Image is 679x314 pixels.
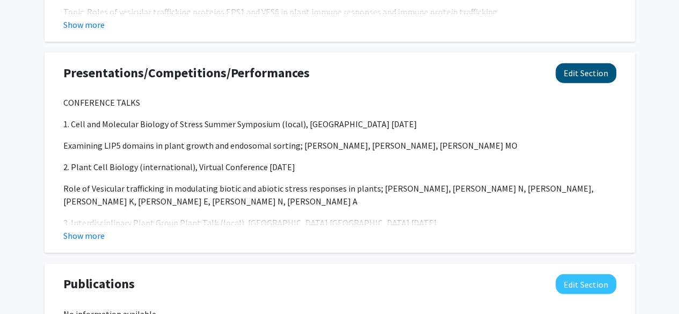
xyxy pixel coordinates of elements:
[63,18,105,31] button: Show more
[63,118,616,130] p: 1. Cell and Molecular Biology of Stress Summer Symposium (local), [GEOGRAPHIC_DATA] [DATE]
[63,96,616,109] p: CONFERENCE TALKS
[63,274,135,294] span: Publications
[63,139,616,152] p: Examining LIP5 domains in plant growth and endosomal sorting; [PERSON_NAME], [PERSON_NAME], [PERS...
[63,63,310,83] span: Presentations/Competitions/Performances
[63,5,616,18] p: Topic: Roles of vesicular trafficking proteins EPS1 and VES6 in plant immune responses and immune...
[556,63,616,83] button: Edit Presentations/Competitions/Performances
[556,274,616,294] button: Edit Publications
[63,160,616,173] p: 2. Plant Cell Biology (international), Virtual Conference [DATE]
[63,182,616,208] p: Role of Vesicular trafficking in modulating biotic and abiotic stress responses in plants; [PERSO...
[63,216,616,229] p: 3. Interdisciplinary Plant Group Plant Talk (local), [GEOGRAPHIC_DATA] [GEOGRAPHIC_DATA] [DATE]
[8,266,46,306] iframe: Chat
[63,229,105,242] button: Show more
